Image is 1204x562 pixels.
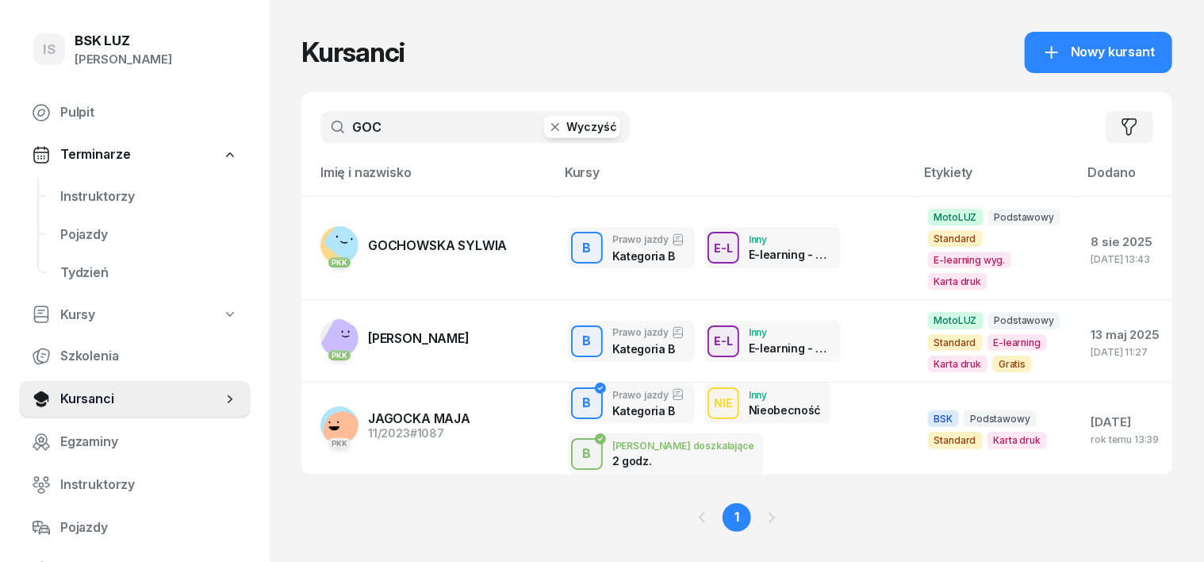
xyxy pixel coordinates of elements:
[928,209,984,225] span: MotoLUZ
[60,518,238,538] span: Pojazdy
[1091,347,1160,357] div: [DATE] 11:27
[60,475,238,495] span: Instruktorzy
[707,325,739,357] button: E-L
[544,116,620,138] button: Wyczyść
[1025,32,1172,73] a: Nowy kursant
[577,235,598,262] div: B
[19,297,251,333] a: Kursy
[707,387,739,419] button: NIE
[368,237,507,253] span: GOCHOWSKA SYLWIA
[1091,254,1160,264] div: [DATE] 13:43
[612,454,695,468] div: 2 godz.
[60,263,238,283] span: Tydzień
[1091,232,1160,252] div: 8 sie 2025
[571,232,603,264] button: B
[328,438,351,448] div: PKK
[723,503,751,532] a: 1
[60,432,238,452] span: Egzaminy
[749,341,831,355] div: E-learning - 90 dni
[60,346,238,367] span: Szkolenia
[577,441,598,468] div: B
[928,230,983,247] span: Standard
[964,410,1036,427] span: Podstawowy
[707,331,739,351] div: E-L
[928,273,987,290] span: Karta druk
[75,34,172,48] div: BSK LUZ
[707,393,739,413] div: NIE
[48,216,251,254] a: Pojazdy
[328,257,351,268] div: PKK
[19,423,251,461] a: Egzaminy
[928,410,960,427] span: BSK
[612,388,684,401] div: Prawo jazdy
[992,356,1032,372] span: Gratis
[749,327,831,337] div: Inny
[612,441,754,451] div: [PERSON_NAME] doszkalające
[1091,412,1160,433] div: [DATE]
[48,254,251,292] a: Tydzień
[571,438,603,470] button: B
[988,312,1060,329] span: Podstawowy
[60,225,238,245] span: Pojazdy
[1091,325,1160,345] div: 13 maj 2025
[928,432,983,448] span: Standard
[1079,162,1172,196] th: Dodano
[60,144,130,165] span: Terminarze
[48,178,251,216] a: Instruktorzy
[928,252,1012,268] span: E-learning wyg.
[43,43,56,56] span: IS
[60,187,238,207] span: Instruktorzy
[749,390,821,400] div: Inny
[749,403,821,417] div: Nieobecność
[928,312,984,329] span: MotoLUZ
[928,334,983,351] span: Standard
[368,410,470,426] span: JAGOCKA MAJA
[19,337,251,375] a: Szkolenia
[577,328,598,355] div: B
[410,426,444,440] span: #1087
[571,325,603,357] button: B
[301,162,555,196] th: Imię i nazwisko
[1071,42,1155,63] span: Nowy kursant
[60,102,238,123] span: Pulpit
[987,432,1047,448] span: Karta druk
[577,390,598,417] div: B
[320,406,470,445] a: PKKJAGOCKA MAJA11/2023#1087
[368,428,470,439] div: 11/2023
[612,233,684,246] div: Prawo jazdy
[928,356,987,372] span: Karta druk
[19,509,251,547] a: Pojazdy
[749,248,831,261] div: E-learning - 90 dni
[75,49,172,70] div: [PERSON_NAME]
[320,319,470,357] a: PKK[PERSON_NAME]
[301,38,405,67] h1: Kursanci
[60,305,95,325] span: Kursy
[19,380,251,418] a: Kursanci
[555,162,915,196] th: Kursy
[571,387,603,419] button: B
[19,466,251,504] a: Instruktorzy
[987,334,1047,351] span: E-learning
[915,162,1079,196] th: Etykiety
[320,111,630,143] input: Szukaj
[707,232,739,264] button: E-L
[707,238,739,258] div: E-L
[612,326,684,339] div: Prawo jazdy
[1091,434,1160,445] div: rok temu 13:39
[988,209,1060,225] span: Podstawowy
[19,94,251,132] a: Pulpit
[320,226,507,264] a: PKKGOCHOWSKA SYLWIA
[60,389,222,410] span: Kursanci
[368,330,470,346] span: [PERSON_NAME]
[328,350,351,360] div: PKK
[612,404,684,418] div: Kategoria B
[749,234,831,244] div: Inny
[612,342,684,356] div: Kategoria B
[19,137,251,173] a: Terminarze
[612,249,684,263] div: Kategoria B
